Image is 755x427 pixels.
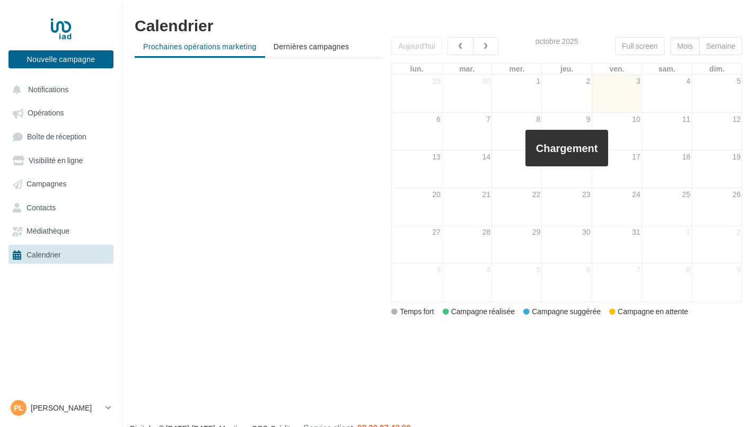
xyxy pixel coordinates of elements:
[143,42,257,51] span: Prochaines opérations marketing
[6,245,116,264] a: Calendrier
[609,306,688,317] div: Campagne en attente
[27,227,69,236] span: Médiathèque
[274,42,349,51] span: Dernières campagnes
[28,109,64,118] span: Opérations
[523,306,601,317] div: Campagne suggérée
[135,17,742,33] h1: Calendrier
[27,180,67,189] span: Campagnes
[14,403,23,413] span: PL
[391,37,742,302] div: '
[6,221,116,240] a: Médiathèque
[31,403,101,413] p: [PERSON_NAME]
[6,150,116,170] a: Visibilité en ligne
[27,132,86,141] span: Boîte de réception
[27,250,61,259] span: Calendrier
[391,306,434,317] div: Temps fort
[8,50,113,68] button: Nouvelle campagne
[6,198,116,217] a: Contacts
[525,130,609,166] div: Chargement
[6,174,116,193] a: Campagnes
[29,156,83,165] span: Visibilité en ligne
[28,85,68,94] span: Notifications
[27,203,56,212] span: Contacts
[443,306,515,317] div: Campagne réalisée
[6,127,116,146] a: Boîte de réception
[6,103,116,122] a: Opérations
[8,398,113,418] a: PL [PERSON_NAME]
[6,79,111,99] button: Notifications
